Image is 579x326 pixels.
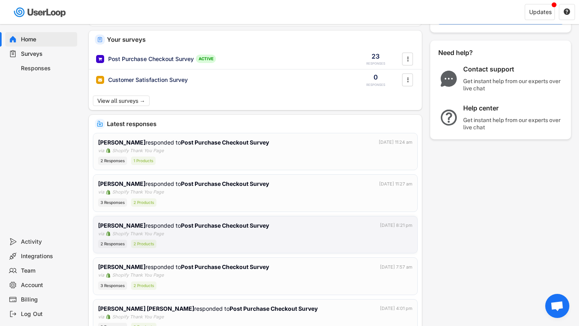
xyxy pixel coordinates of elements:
div: ACTIVE [196,55,216,63]
div: RESPONSES [366,61,385,66]
button:  [404,53,412,65]
div: via [98,314,104,320]
div: Responses [21,65,74,72]
div: via [98,272,104,279]
text:  [407,75,409,84]
button:  [563,8,571,16]
div: 3 Responses [98,198,127,207]
div: Shopify Thank You Page [112,147,164,154]
strong: Post Purchase Checkout Survey [181,263,269,270]
div: Shopify Thank You Page [112,189,164,196]
div: Updates [529,9,552,15]
img: 1156660_ecommerce_logo_shopify_icon%20%281%29.png [106,231,111,236]
div: Shopify Thank You Page [112,272,164,279]
div: 2 Responses [98,240,127,248]
strong: [PERSON_NAME] [98,222,146,229]
div: Contact support [463,65,564,73]
div: Latest responses [107,121,416,127]
div: [DATE] 11:24 am [379,139,413,146]
div: Billing [21,296,74,304]
div: Customer Satisfaction Survey [108,76,188,84]
div: responded to [98,304,319,313]
strong: [PERSON_NAME] [98,139,146,146]
strong: Post Purchase Checkout Survey [181,139,269,146]
div: via [98,189,104,196]
div: 0 [374,73,378,81]
div: Surveys [21,50,74,58]
div: 1 Products [131,157,156,165]
div: 2 Products [131,240,156,248]
div: 2 Responses [98,157,127,165]
div: [DATE] 11:27 am [379,181,413,187]
div: Integrations [21,253,74,260]
img: QuestionMarkInverseMajor.svg [438,110,459,126]
div: responded to [98,179,271,188]
button: View all surveys → [93,96,150,106]
div: [DATE] 7:57 am [380,264,413,271]
strong: Post Purchase Checkout Survey [230,305,318,312]
button:  [404,74,412,86]
strong: Post Purchase Checkout Survey [181,222,269,229]
img: 1156660_ecommerce_logo_shopify_icon%20%281%29.png [106,273,111,278]
strong: [PERSON_NAME] [98,263,146,270]
div: 2 Products [131,281,156,290]
div: via [98,230,104,237]
div: Your surveys [107,37,416,43]
div: 2 Products [131,198,156,207]
div: Account [21,281,74,289]
div: 23 [372,52,380,61]
div: Log Out [21,310,74,318]
div: via [98,147,104,154]
div: responded to [98,221,271,230]
div: Home [21,36,74,43]
div: Post Purchase Checkout Survey [108,55,194,63]
div: RESPONSES [366,83,385,87]
div: 3 Responses [98,281,127,290]
strong: [PERSON_NAME] [PERSON_NAME] [98,305,194,312]
img: 1156660_ecommerce_logo_shopify_icon%20%281%29.png [106,148,111,153]
div: Open chat [545,294,569,318]
div: Team [21,267,74,275]
text:  [564,8,570,15]
img: ChatMajor.svg [438,71,459,87]
div: responded to [98,138,271,147]
div: responded to [98,263,271,271]
div: Help center [463,104,564,112]
div: [DATE] 4:01 pm [380,305,413,312]
img: 1156660_ecommerce_logo_shopify_icon%20%281%29.png [106,190,111,195]
div: Get instant help from our experts over live chat [463,77,564,92]
div: [DATE] 8:21 pm [380,222,413,229]
text:  [407,55,409,63]
div: Shopify Thank You Page [112,230,164,237]
div: Activity [21,238,74,246]
strong: [PERSON_NAME] [98,180,146,187]
div: Need help? [438,49,495,57]
img: IncomingMajor.svg [97,121,103,127]
img: 1156660_ecommerce_logo_shopify_icon%20%281%29.png [106,314,111,319]
div: Get instant help from our experts over live chat [463,116,564,131]
img: userloop-logo-01.svg [12,4,69,20]
div: Shopify Thank You Page [112,314,164,320]
strong: Post Purchase Checkout Survey [181,180,269,187]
